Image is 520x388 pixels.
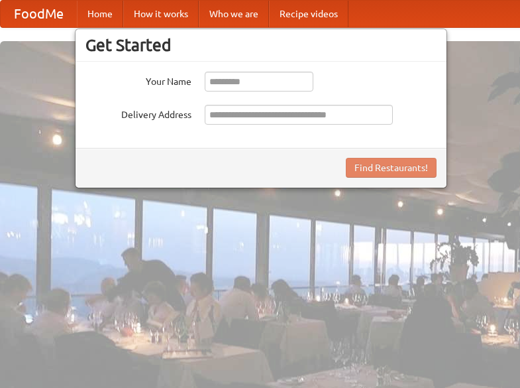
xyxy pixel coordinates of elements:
[269,1,348,27] a: Recipe videos
[77,1,123,27] a: Home
[85,72,191,88] label: Your Name
[123,1,199,27] a: How it works
[85,105,191,121] label: Delivery Address
[1,1,77,27] a: FoodMe
[85,35,437,55] h3: Get Started
[346,158,437,178] button: Find Restaurants!
[199,1,269,27] a: Who we are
